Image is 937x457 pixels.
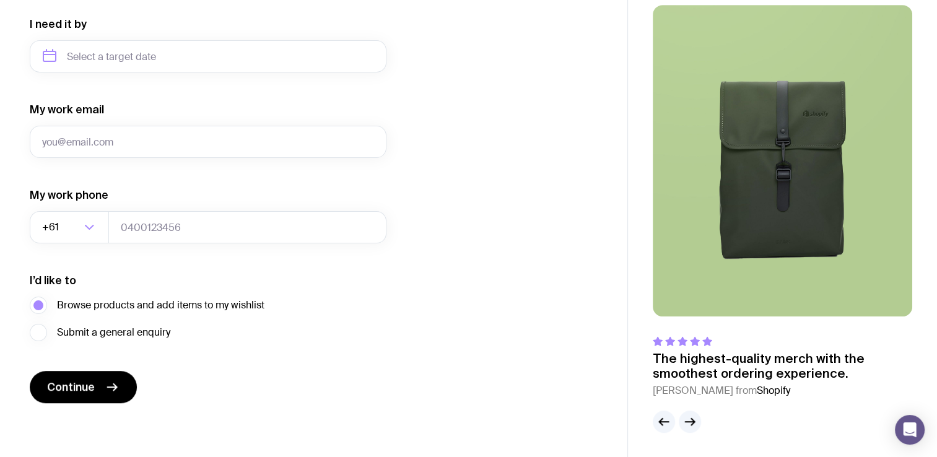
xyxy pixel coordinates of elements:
span: +61 [42,211,61,243]
span: Submit a general enquiry [57,325,170,340]
input: Select a target date [30,40,386,72]
div: Search for option [30,211,109,243]
cite: [PERSON_NAME] from [653,383,912,398]
span: Shopify [757,384,790,397]
span: Continue [47,380,95,394]
input: 0400123456 [108,211,386,243]
input: Search for option [61,211,81,243]
span: Browse products and add items to my wishlist [57,298,264,313]
label: I’d like to [30,273,76,288]
label: I need it by [30,17,87,32]
button: Continue [30,371,137,403]
label: My work phone [30,188,108,202]
p: The highest-quality merch with the smoothest ordering experience. [653,351,912,381]
input: you@email.com [30,126,386,158]
div: Open Intercom Messenger [895,415,925,445]
label: My work email [30,102,104,117]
